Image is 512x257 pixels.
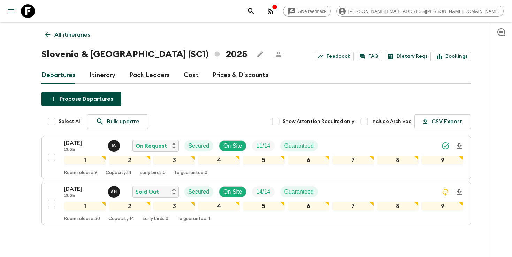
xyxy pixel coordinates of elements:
span: Show Attention Required only [283,118,354,125]
p: Room release: 30 [64,216,100,222]
div: 5 [243,202,284,211]
button: search adventures [244,4,258,18]
a: FAQ [357,52,382,61]
button: AH [108,186,121,198]
p: Room release: 9 [64,170,97,176]
span: Give feedback [294,9,330,14]
a: Bulk update [87,114,148,129]
svg: Download Onboarding [455,188,464,196]
div: 9 [421,202,463,211]
p: 2025 [64,193,102,199]
a: Cost [184,67,199,84]
div: Trip Fill [252,186,274,197]
p: Early birds: 0 [143,216,168,222]
p: [DATE] [64,185,102,193]
button: Propose Departures [41,92,121,106]
div: 6 [288,202,329,211]
p: Guaranteed [284,188,314,196]
span: Include Archived [371,118,412,125]
svg: Download Onboarding [455,142,464,150]
a: Give feedback [283,6,331,17]
div: Secured [184,140,214,151]
h1: Slovenia & [GEOGRAPHIC_DATA] (SC1) 2025 [41,47,247,61]
div: 9 [421,156,463,165]
div: 7 [332,156,374,165]
p: Capacity: 14 [108,216,134,222]
p: A H [110,189,117,195]
span: [PERSON_NAME][EMAIL_ADDRESS][PERSON_NAME][DOMAIN_NAME] [344,9,503,14]
p: All itineraries [54,31,90,39]
div: Trip Fill [252,140,274,151]
a: Dietary Reqs [385,52,431,61]
p: Capacity: 14 [106,170,131,176]
p: Early birds: 0 [140,170,166,176]
a: All itineraries [41,28,94,42]
div: 8 [377,202,419,211]
button: [DATE]2025Ivan StojanovićOn RequestSecuredOn SiteTrip FillGuaranteed123456789Room release:9Capaci... [41,136,471,179]
p: To guarantee: 0 [174,170,207,176]
div: [PERSON_NAME][EMAIL_ADDRESS][PERSON_NAME][DOMAIN_NAME] [336,6,504,17]
p: Secured [189,142,209,150]
svg: Synced Successfully [441,142,450,150]
div: 4 [198,202,240,211]
div: On Site [219,140,246,151]
button: [DATE]2025Alenka HriberšekSold OutSecuredOn SiteTrip FillGuaranteed123456789Room release:30Capaci... [41,182,471,225]
span: Select All [59,118,82,125]
p: [DATE] [64,139,102,147]
p: 11 / 14 [256,142,270,150]
p: On Request [136,142,167,150]
svg: Sync Required - Changes detected [441,188,450,196]
p: 2025 [64,147,102,153]
span: Alenka Hriberšek [108,188,121,194]
p: I S [112,143,116,149]
div: 5 [243,156,284,165]
div: Secured [184,186,214,197]
a: Pack Leaders [129,67,170,84]
p: Guaranteed [284,142,314,150]
div: 1 [64,156,106,165]
p: Bulk update [107,117,139,126]
a: Prices & Discounts [213,67,269,84]
span: Share this itinerary [273,47,286,61]
div: 2 [109,202,151,211]
div: On Site [219,186,246,197]
p: Secured [189,188,209,196]
div: 1 [64,202,106,211]
p: On Site [223,142,242,150]
div: 2 [109,156,151,165]
button: menu [4,4,18,18]
p: On Site [223,188,242,196]
a: Departures [41,67,76,84]
div: 3 [153,202,195,211]
div: 8 [377,156,419,165]
button: Edit this itinerary [253,47,267,61]
a: Feedback [315,52,354,61]
p: Sold Out [136,188,159,196]
div: 7 [332,202,374,211]
a: Bookings [434,52,471,61]
span: Ivan Stojanović [108,142,121,148]
p: 14 / 14 [256,188,270,196]
a: Itinerary [90,67,115,84]
div: 4 [198,156,240,165]
p: To guarantee: 4 [177,216,211,222]
div: 6 [288,156,329,165]
button: IS [108,140,121,152]
div: 3 [153,156,195,165]
button: CSV Export [414,114,471,129]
